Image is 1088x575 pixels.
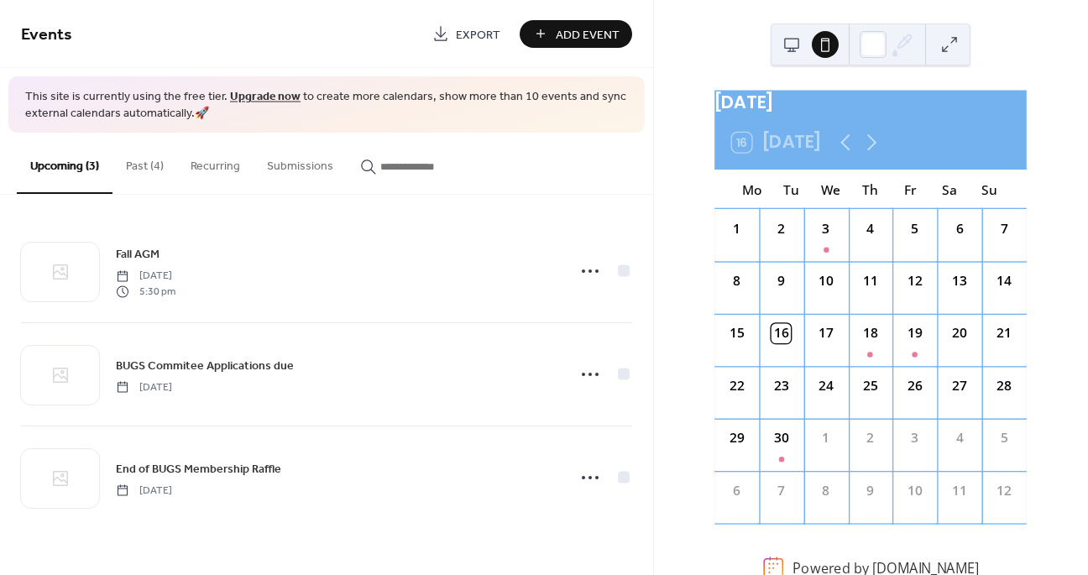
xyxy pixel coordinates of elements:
[772,219,791,238] div: 2
[906,481,925,500] div: 10
[116,460,281,478] span: End of BUGS Membership Raffle
[906,376,925,395] div: 26
[812,170,851,209] div: We
[772,170,811,209] div: Tu
[816,271,835,290] div: 10
[906,271,925,290] div: 12
[116,483,172,498] span: [DATE]
[727,428,746,447] div: 29
[995,324,1014,343] div: 21
[861,428,881,447] div: 2
[950,219,970,238] div: 6
[116,269,175,284] span: [DATE]
[851,170,891,209] div: Th
[861,376,881,395] div: 25
[816,428,835,447] div: 1
[116,246,160,264] span: Fall AGM
[772,428,791,447] div: 30
[727,219,746,238] div: 1
[556,26,620,44] span: Add Event
[230,86,301,108] a: Upgrade now
[861,219,881,238] div: 4
[714,90,1027,116] div: [DATE]
[950,481,970,500] div: 11
[950,376,970,395] div: 27
[116,284,175,299] span: 5:30 pm
[177,133,254,192] button: Recurring
[861,324,881,343] div: 18
[727,376,746,395] div: 22
[995,271,1014,290] div: 14
[727,271,746,290] div: 8
[995,219,1014,238] div: 7
[520,20,632,48] button: Add Event
[772,481,791,500] div: 7
[816,324,835,343] div: 17
[732,170,772,209] div: Mo
[930,170,970,209] div: Sa
[772,271,791,290] div: 9
[772,324,791,343] div: 16
[727,324,746,343] div: 15
[456,26,500,44] span: Export
[950,271,970,290] div: 13
[420,20,513,48] a: Export
[995,428,1014,447] div: 5
[116,459,281,478] a: End of BUGS Membership Raffle
[116,379,172,395] span: [DATE]
[727,481,746,500] div: 6
[970,170,1009,209] div: Su
[816,219,835,238] div: 3
[861,271,881,290] div: 11
[112,133,177,192] button: Past (4)
[891,170,930,209] div: Fr
[816,376,835,395] div: 24
[25,89,628,122] span: This site is currently using the free tier. to create more calendars, show more than 10 events an...
[861,481,881,500] div: 9
[17,133,112,194] button: Upcoming (3)
[906,219,925,238] div: 5
[116,356,294,375] a: BUGS Commitee Applications due
[21,18,72,51] span: Events
[995,376,1014,395] div: 28
[116,357,294,374] span: BUGS Commitee Applications due
[116,244,160,264] a: Fall AGM
[772,376,791,395] div: 23
[906,324,925,343] div: 19
[995,481,1014,500] div: 12
[950,324,970,343] div: 20
[906,428,925,447] div: 3
[950,428,970,447] div: 4
[254,133,347,192] button: Submissions
[816,481,835,500] div: 8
